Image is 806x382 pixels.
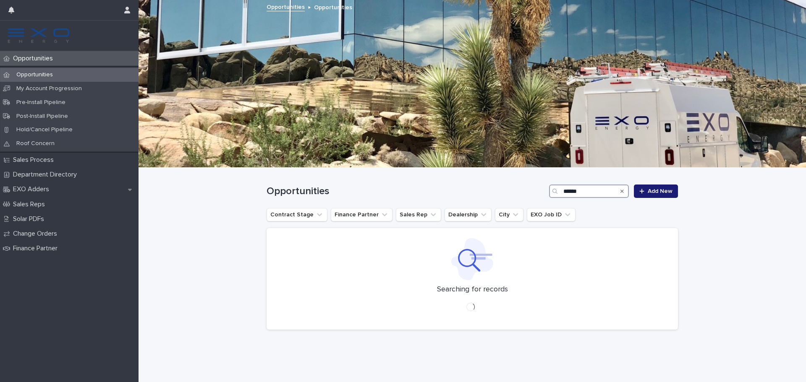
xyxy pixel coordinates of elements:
input: Search [549,185,629,198]
p: Roof Concern [10,140,61,147]
p: Sales Reps [10,200,52,208]
p: Pre-Install Pipeline [10,99,72,106]
p: Change Orders [10,230,64,238]
button: EXO Job ID [527,208,576,221]
img: FKS5r6ZBThi8E5hshIGi [7,27,71,44]
p: Opportunities [10,55,60,62]
p: EXO Adders [10,185,56,193]
button: Finance Partner [331,208,393,221]
p: Post-Install Pipeline [10,113,75,120]
p: Sales Process [10,156,60,164]
p: Opportunities [314,2,352,11]
button: Dealership [445,208,492,221]
a: Opportunities [267,2,305,11]
p: Department Directory [10,171,84,179]
span: Add New [648,188,673,194]
p: Finance Partner [10,244,64,252]
button: Sales Rep [396,208,441,221]
h1: Opportunities [267,185,546,197]
p: My Account Progression [10,85,89,92]
button: City [495,208,523,221]
a: Add New [634,185,678,198]
button: Contract Stage [267,208,327,221]
p: Searching for records [437,285,508,294]
p: Hold/Cancel Pipeline [10,126,79,133]
p: Solar PDFs [10,215,51,223]
p: Opportunities [10,71,60,78]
